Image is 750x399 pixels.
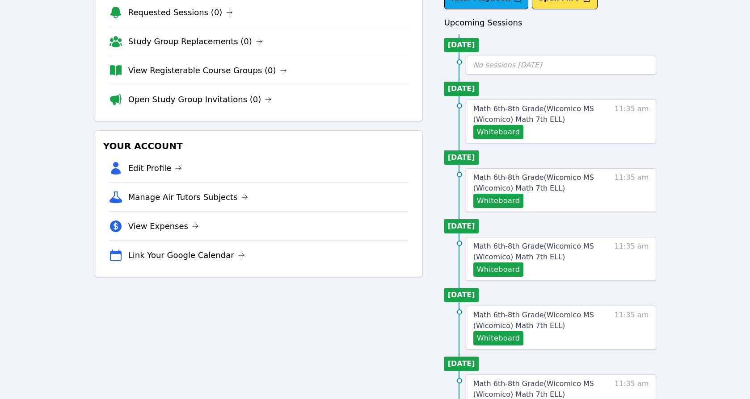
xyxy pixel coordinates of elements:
[473,241,605,262] a: Math 6th-8th Grade(Wicomico MS (Wicomico) Math 7th ELL)
[473,311,594,330] span: Math 6th-8th Grade ( Wicomico MS (Wicomico) Math 7th ELL )
[473,331,524,345] button: Whiteboard
[473,104,605,125] a: Math 6th-8th Grade(Wicomico MS (Wicomico) Math 7th ELL)
[473,194,524,208] button: Whiteboard
[128,35,263,48] a: Study Group Replacements (0)
[615,310,649,345] span: 11:35 am
[128,64,287,77] a: View Registerable Course Groups (0)
[473,173,594,192] span: Math 6th-8th Grade ( Wicomico MS (Wicomico) Math 7th ELL )
[473,262,524,277] button: Whiteboard
[128,93,272,106] a: Open Study Group Invitations (0)
[128,162,182,175] a: Edit Profile
[473,379,594,399] span: Math 6th-8th Grade ( Wicomico MS (Wicomico) Math 7th ELL )
[473,125,524,139] button: Whiteboard
[473,172,605,194] a: Math 6th-8th Grade(Wicomico MS (Wicomico) Math 7th ELL)
[128,191,249,204] a: Manage Air Tutors Subjects
[444,288,479,302] li: [DATE]
[444,38,479,52] li: [DATE]
[444,82,479,96] li: [DATE]
[444,17,657,29] h3: Upcoming Sessions
[473,242,594,261] span: Math 6th-8th Grade ( Wicomico MS (Wicomico) Math 7th ELL )
[444,219,479,233] li: [DATE]
[101,138,415,154] h3: Your Account
[615,104,649,139] span: 11:35 am
[444,357,479,371] li: [DATE]
[444,150,479,165] li: [DATE]
[128,220,199,233] a: View Expenses
[473,310,605,331] a: Math 6th-8th Grade(Wicomico MS (Wicomico) Math 7th ELL)
[615,241,649,277] span: 11:35 am
[128,6,233,19] a: Requested Sessions (0)
[473,61,542,69] span: No sessions [DATE]
[128,249,245,262] a: Link Your Google Calendar
[615,172,649,208] span: 11:35 am
[473,104,594,124] span: Math 6th-8th Grade ( Wicomico MS (Wicomico) Math 7th ELL )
